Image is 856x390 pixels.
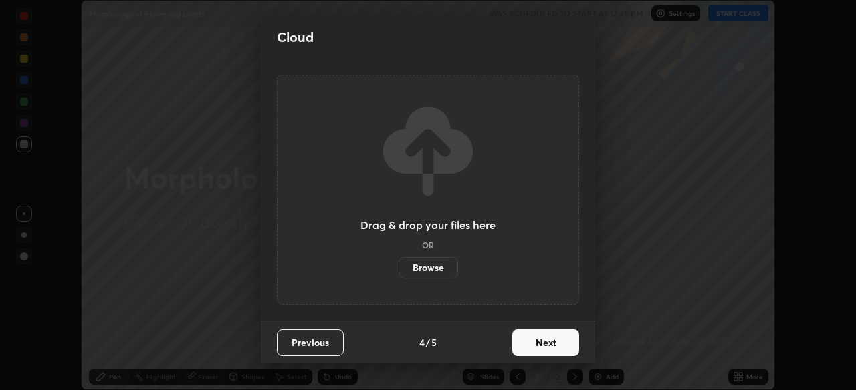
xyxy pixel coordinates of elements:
[360,220,496,230] h3: Drag & drop your files here
[422,241,434,249] h5: OR
[426,335,430,349] h4: /
[512,329,579,356] button: Next
[419,335,425,349] h4: 4
[277,329,344,356] button: Previous
[431,335,437,349] h4: 5
[277,29,314,46] h2: Cloud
